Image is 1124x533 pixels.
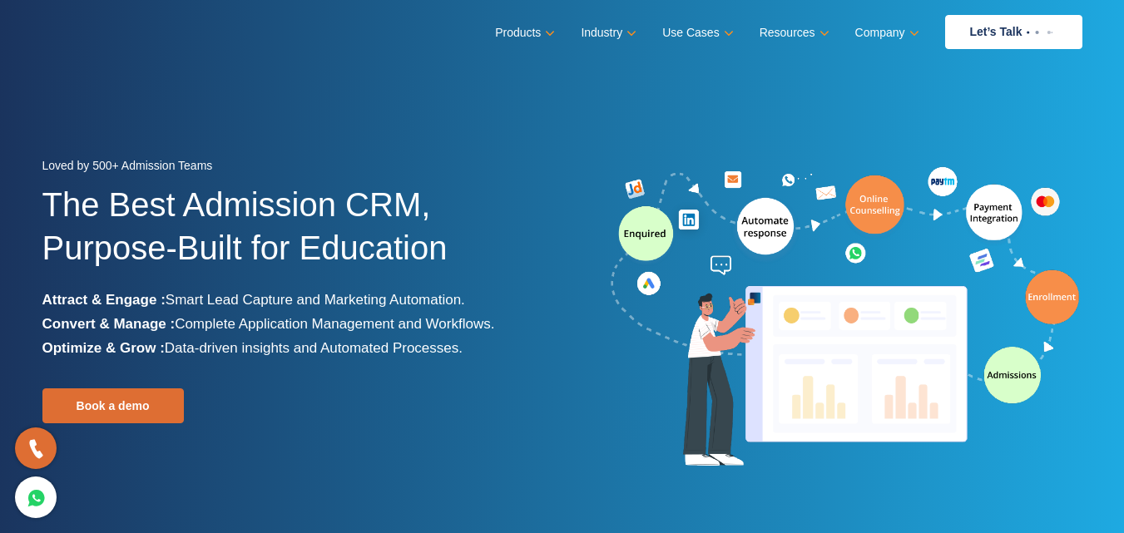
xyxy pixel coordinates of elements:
[165,340,463,356] span: Data-driven insights and Automated Processes.
[42,292,166,308] b: Attract & Engage :
[855,21,916,45] a: Company
[42,340,165,356] b: Optimize & Grow :
[166,292,465,308] span: Smart Lead Capture and Marketing Automation.
[42,316,176,332] b: Convert & Manage :
[760,21,826,45] a: Resources
[662,21,730,45] a: Use Cases
[945,15,1082,49] a: Let’s Talk
[581,21,633,45] a: Industry
[608,163,1082,473] img: admission-software-home-page-header
[42,388,184,423] a: Book a demo
[42,154,550,183] div: Loved by 500+ Admission Teams
[495,21,552,45] a: Products
[42,183,550,288] h1: The Best Admission CRM, Purpose-Built for Education
[175,316,494,332] span: Complete Application Management and Workflows.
